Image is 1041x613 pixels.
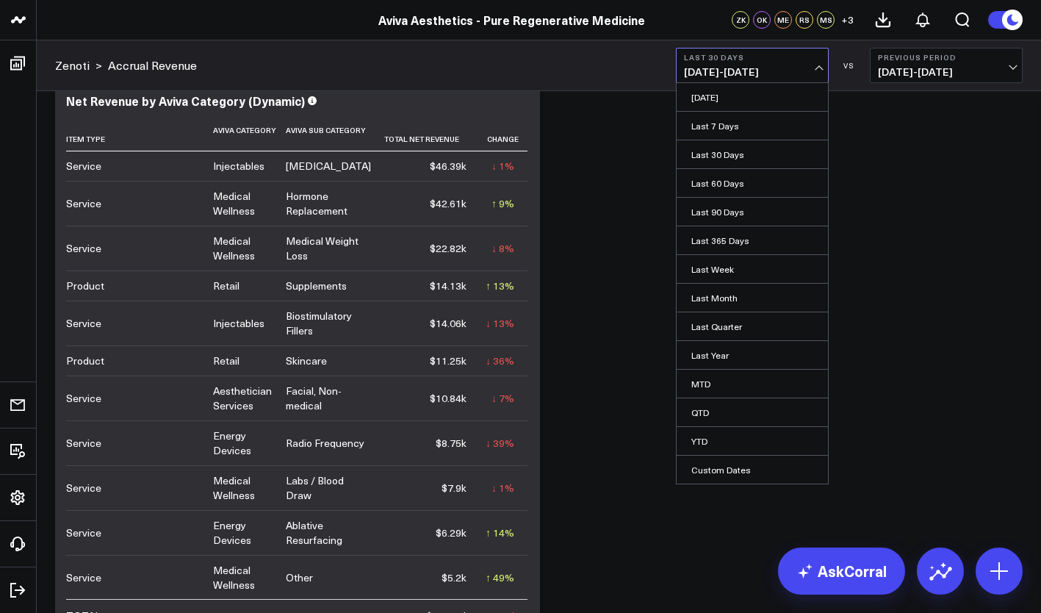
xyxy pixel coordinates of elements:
[66,316,101,331] div: Service
[491,241,514,256] div: ↓ 8%
[677,140,828,168] a: Last 30 Days
[870,48,1023,83] button: Previous Period[DATE]-[DATE]
[753,11,771,29] div: OK
[66,118,213,151] th: Item Type
[213,279,239,293] div: Retail
[684,53,821,62] b: Last 30 Days
[491,481,514,495] div: ↓ 1%
[491,159,514,173] div: ↓ 1%
[108,57,197,74] a: Accrual Revenue
[66,436,101,451] div: Service
[66,354,104,368] div: Product
[486,354,514,368] div: ↓ 36%
[796,11,813,29] div: RS
[430,316,467,331] div: $14.06k
[732,11,749,29] div: ZK
[66,391,101,406] div: Service
[66,526,101,540] div: Service
[430,159,467,173] div: $46.39k
[878,66,1015,78] span: [DATE] - [DATE]
[430,391,467,406] div: $10.84k
[286,473,371,503] div: Labs / Blood Draw
[66,241,101,256] div: Service
[442,481,467,495] div: $7.9k
[486,526,514,540] div: ↑ 14%
[677,312,828,340] a: Last Quarter
[286,518,371,548] div: Ablative Resurfacing
[491,196,514,211] div: ↑ 9%
[286,279,347,293] div: Supplements
[677,198,828,226] a: Last 90 Days
[677,284,828,312] a: Last Month
[677,427,828,455] a: YTD
[491,391,514,406] div: ↓ 7%
[841,15,854,25] span: + 3
[286,384,371,413] div: Facial, Non-medical
[430,241,467,256] div: $22.82k
[836,61,862,70] div: VS
[66,196,101,211] div: Service
[213,316,264,331] div: Injectables
[774,11,792,29] div: ME
[677,226,828,254] a: Last 365 Days
[286,234,371,263] div: Medical Weight Loss
[384,118,480,151] th: Total Net Revenue
[430,354,467,368] div: $11.25k
[677,341,828,369] a: Last Year
[286,570,313,585] div: Other
[838,11,856,29] button: +3
[878,53,1015,62] b: Previous Period
[778,548,905,595] a: AskCorral
[213,563,273,592] div: Medical Wellness
[436,526,467,540] div: $6.29k
[677,398,828,426] a: QTD
[430,279,467,293] div: $14.13k
[213,159,264,173] div: Injectables
[213,189,273,218] div: Medical Wellness
[66,93,305,109] div: Net Revenue by Aviva Category (Dynamic)
[436,436,467,451] div: $8.75k
[66,279,104,293] div: Product
[677,169,828,197] a: Last 60 Days
[213,234,273,263] div: Medical Wellness
[213,518,273,548] div: Energy Devices
[213,473,273,503] div: Medical Wellness
[55,57,102,74] div: >
[676,48,829,83] button: Last 30 Days[DATE]-[DATE]
[66,159,101,173] div: Service
[286,118,384,151] th: Aviva Sub Category
[677,255,828,283] a: Last Week
[213,118,286,151] th: Aviva Category
[286,436,364,451] div: Radio Frequency
[677,370,828,398] a: MTD
[817,11,835,29] div: MS
[486,279,514,293] div: ↑ 13%
[213,354,239,368] div: Retail
[66,481,101,495] div: Service
[430,196,467,211] div: $42.61k
[486,316,514,331] div: ↓ 13%
[286,159,371,173] div: [MEDICAL_DATA]
[55,57,90,74] a: Zenoti
[213,384,273,413] div: Aesthetician Services
[486,570,514,585] div: ↑ 49%
[677,456,828,484] a: Custom Dates
[442,570,467,585] div: $5.2k
[684,66,821,78] span: [DATE] - [DATE]
[677,112,828,140] a: Last 7 Days
[378,12,645,28] a: Aviva Aesthetics - Pure Regenerative Medicine
[286,354,327,368] div: Skincare
[677,83,828,111] a: [DATE]
[486,436,514,451] div: ↓ 39%
[213,429,273,458] div: Energy Devices
[286,189,371,218] div: Hormone Replacement
[66,570,101,585] div: Service
[286,309,371,338] div: Biostimulatory Fillers
[480,118,527,151] th: Change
